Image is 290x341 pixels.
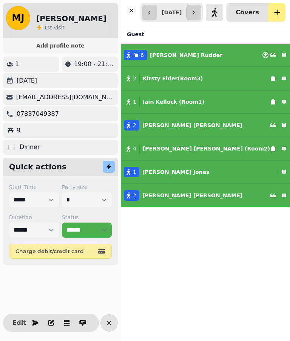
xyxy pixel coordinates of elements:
button: Charge debit/credit card [9,244,112,259]
span: 2 [133,192,136,199]
p: [PERSON_NAME] Rudder [150,51,222,59]
p: 1 [15,60,19,69]
span: 6 [140,51,144,59]
p: 9 [17,126,20,135]
p: [EMAIL_ADDRESS][DOMAIN_NAME] [16,93,115,102]
label: Start Time [9,183,59,191]
span: 1 [133,168,136,176]
span: 2 [133,121,136,129]
p: [PERSON_NAME] Jones [142,168,210,176]
span: st [47,25,54,31]
span: Edit [15,320,24,326]
p: [PERSON_NAME] [PERSON_NAME] [142,192,242,199]
span: Add profile note [12,43,109,48]
p: 19:00 - 21:00 [74,60,115,69]
label: Party size [62,183,112,191]
p: [PERSON_NAME] [PERSON_NAME] (Room2) [143,145,270,152]
p: Kirsty Elder(Room3) [143,75,203,82]
p: Iain Kellock (Room1) [143,98,204,106]
p: Covers [236,9,259,15]
p: Dinner [20,143,40,152]
p: 🍽️ [8,143,15,152]
p: [PERSON_NAME] [PERSON_NAME] [142,121,242,129]
span: 1 [133,98,136,106]
label: Status [62,214,112,221]
span: Charge debit/credit card [15,249,96,254]
span: 4 [133,145,136,152]
p: 07837049387 [17,109,59,118]
button: Covers [227,3,268,22]
span: 2 [133,75,136,82]
h2: [PERSON_NAME] [36,13,106,24]
span: MJ [12,14,25,23]
p: [DATE] [17,76,37,85]
label: Duration [9,214,59,221]
span: 1 [44,25,47,31]
p: visit [44,24,65,31]
button: Edit [12,315,27,330]
h2: Quick actions [9,161,66,172]
button: Add profile note [6,41,115,51]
